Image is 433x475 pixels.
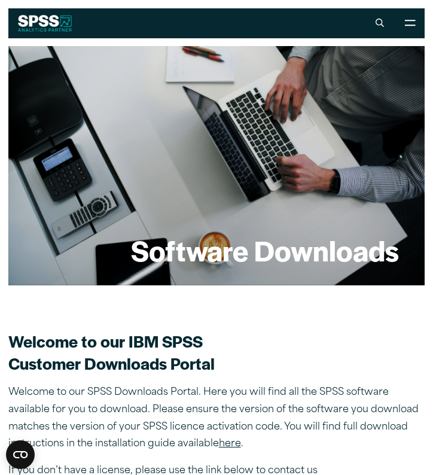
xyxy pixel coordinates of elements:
h1: Software Downloads [131,232,399,269]
a: here [219,439,241,449]
img: SPSS White Logo [18,15,72,32]
p: Welcome to our SPSS Downloads Portal. Here you will find all the SPSS software available for you ... [8,384,425,453]
button: Open CMP widget [6,440,35,469]
h2: Welcome to our IBM SPSS Customer Downloads Portal [8,330,425,373]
